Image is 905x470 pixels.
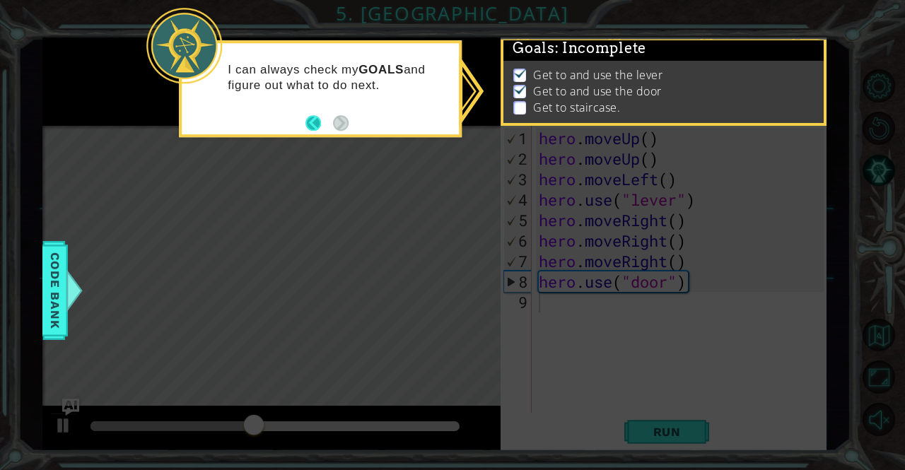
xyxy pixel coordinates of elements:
img: Check mark for checkbox [513,67,527,78]
button: Back [305,115,333,131]
p: Get to and use the door [533,83,662,99]
button: Next [333,115,349,131]
p: Get to staircase. [533,100,620,115]
span: Code Bank [44,247,66,334]
p: Get to and use the lever [533,67,662,83]
img: Check mark for checkbox [513,83,527,95]
p: I can always check my and figure out what to do next. [228,62,449,93]
strong: GOALS [358,63,404,76]
span: : Incomplete [555,40,646,57]
span: Goals [513,40,646,57]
